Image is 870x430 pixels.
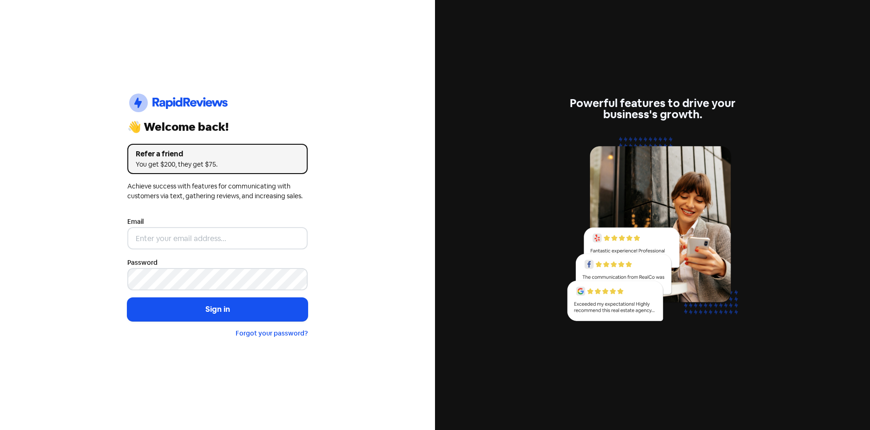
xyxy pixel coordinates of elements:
[127,227,308,249] input: Enter your email address...
[136,160,299,169] div: You get $200, they get $75.
[127,298,308,321] button: Sign in
[562,131,743,332] img: reviews
[562,98,743,120] div: Powerful features to drive your business's growth.
[127,181,308,201] div: Achieve success with features for communicating with customers via text, gathering reviews, and i...
[136,148,299,160] div: Refer a friend
[127,121,308,133] div: 👋 Welcome back!
[236,329,308,337] a: Forgot your password?
[127,258,158,268] label: Password
[127,217,144,227] label: Email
